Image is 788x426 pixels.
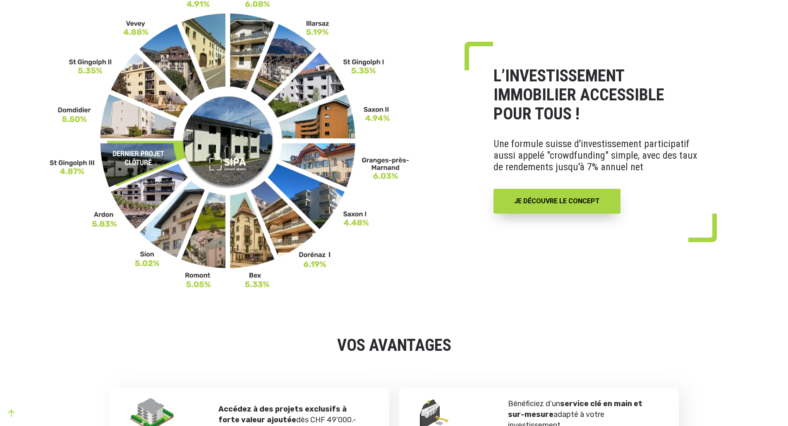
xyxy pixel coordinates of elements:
[218,404,369,425] p: dès CHF 49'000.-
[493,67,699,124] h1: L’INVESTISSEMENT IMMOBILIER ACCESSIBLE POUR TOUS !
[493,189,620,214] a: JE DÉCOUVRE LE CONCEPT
[508,399,642,419] strong: service clé en main et sur-mesure
[493,132,699,179] p: Une formule suisse d'investissement participatif aussi appelé "crowdfunding" simple, avec des tau...
[747,386,788,426] div: Widget de chat
[218,405,347,424] strong: Accédez à des projets exclusifs à forte valeur ajoutée
[747,386,788,426] iframe: Chat Widget
[337,336,451,355] strong: VOS AVANTAGES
